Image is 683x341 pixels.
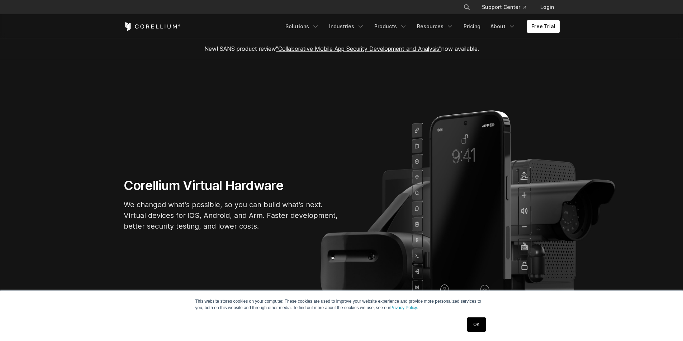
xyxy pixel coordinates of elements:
[124,177,339,194] h1: Corellium Virtual Hardware
[281,20,323,33] a: Solutions
[455,1,560,14] div: Navigation Menu
[124,22,181,31] a: Corellium Home
[195,298,488,311] p: This website stores cookies on your computer. These cookies are used to improve your website expe...
[204,45,479,52] span: New! SANS product review now available.
[535,1,560,14] a: Login
[527,20,560,33] a: Free Trial
[281,20,560,33] div: Navigation Menu
[486,20,520,33] a: About
[459,20,485,33] a: Pricing
[460,1,473,14] button: Search
[467,317,485,332] a: OK
[124,199,339,232] p: We changed what's possible, so you can build what's next. Virtual devices for iOS, Android, and A...
[413,20,458,33] a: Resources
[390,305,418,310] a: Privacy Policy.
[325,20,369,33] a: Industries
[276,45,441,52] a: "Collaborative Mobile App Security Development and Analysis"
[476,1,532,14] a: Support Center
[370,20,411,33] a: Products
